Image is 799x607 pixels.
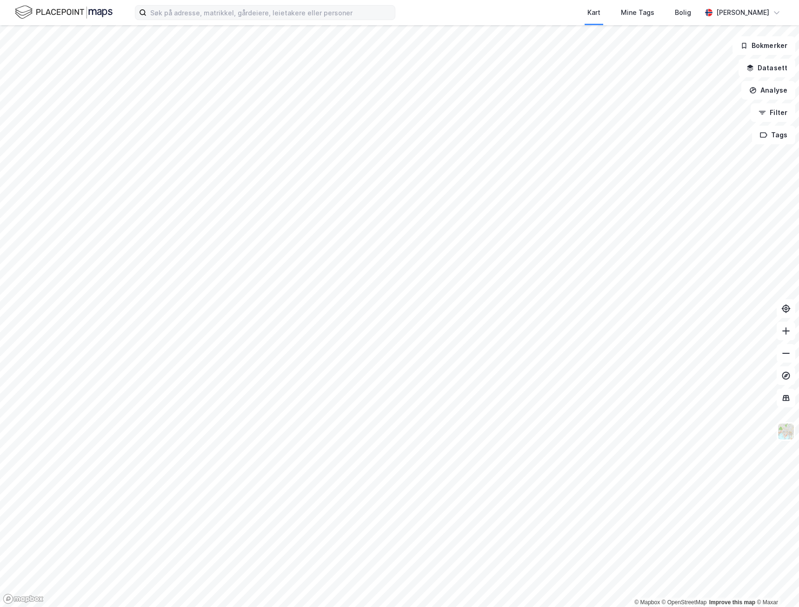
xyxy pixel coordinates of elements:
[621,7,654,18] div: Mine Tags
[3,594,44,604] a: Mapbox homepage
[777,423,795,440] img: Z
[739,59,795,77] button: Datasett
[716,7,769,18] div: [PERSON_NAME]
[741,81,795,100] button: Analyse
[732,36,795,55] button: Bokmerker
[752,562,799,607] div: Kontrollprogram for chat
[587,7,600,18] div: Kart
[662,599,707,606] a: OpenStreetMap
[675,7,691,18] div: Bolig
[751,103,795,122] button: Filter
[709,599,755,606] a: Improve this map
[634,599,660,606] a: Mapbox
[752,126,795,144] button: Tags
[752,562,799,607] iframe: Chat Widget
[146,6,395,20] input: Søk på adresse, matrikkel, gårdeiere, leietakere eller personer
[15,4,113,20] img: logo.f888ab2527a4732fd821a326f86c7f29.svg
